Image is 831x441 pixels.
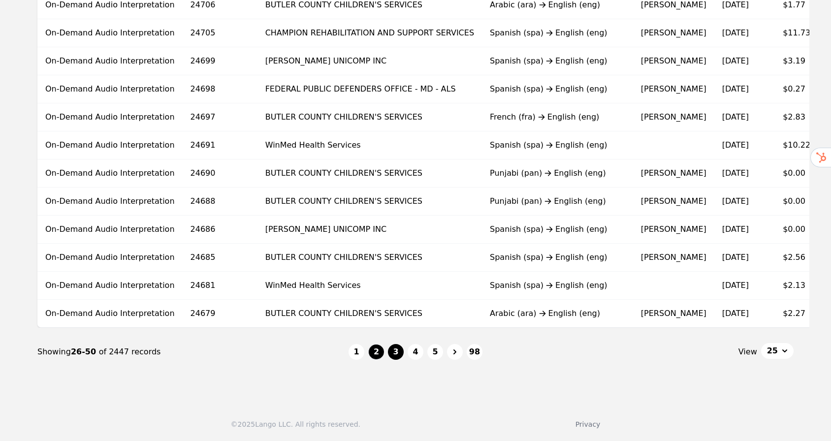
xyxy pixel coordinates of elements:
[183,272,257,300] td: 24681
[257,19,482,47] td: CHAMPION REHABILITATION AND SUPPORT SERVICES
[633,103,714,131] td: [PERSON_NAME]
[183,75,257,103] td: 24698
[183,216,257,244] td: 24686
[467,344,482,360] button: 98
[257,159,482,188] td: BUTLER COUNTY CHILDREN'S SERVICES
[490,55,625,67] div: Spanish (spa) English (eng)
[775,75,821,103] td: $0.27
[183,19,257,47] td: 24705
[37,346,349,358] div: Showing of 2447 records
[388,344,404,360] button: 3
[775,244,821,272] td: $2.56
[257,216,482,244] td: [PERSON_NAME] UNICOMP INC
[775,272,821,300] td: $2.13
[183,47,257,75] td: 24699
[722,168,749,178] time: [DATE]
[257,131,482,159] td: WinMed Health Services
[722,309,749,318] time: [DATE]
[37,328,794,376] nav: Page navigation
[408,344,423,360] button: 4
[490,111,625,123] div: French (fra) English (eng)
[775,19,821,47] td: $11.73
[257,188,482,216] td: BUTLER COUNTY CHILDREN'S SERVICES
[775,188,821,216] td: $0.00
[738,346,757,358] span: View
[722,28,749,37] time: [DATE]
[37,159,183,188] td: On-Demand Audio Interpretation
[37,244,183,272] td: On-Demand Audio Interpretation
[490,83,625,95] div: Spanish (spa) English (eng)
[633,75,714,103] td: [PERSON_NAME]
[37,131,183,159] td: On-Demand Audio Interpretation
[427,344,443,360] button: 5
[575,420,601,428] a: Privacy
[37,216,183,244] td: On-Demand Audio Interpretation
[37,272,183,300] td: On-Demand Audio Interpretation
[722,84,749,94] time: [DATE]
[761,343,794,359] button: 25
[722,224,749,234] time: [DATE]
[775,216,821,244] td: $0.00
[633,47,714,75] td: [PERSON_NAME]
[257,103,482,131] td: BUTLER COUNTY CHILDREN'S SERVICES
[37,300,183,328] td: On-Demand Audio Interpretation
[722,140,749,150] time: [DATE]
[257,47,482,75] td: [PERSON_NAME] UNICOMP INC
[722,196,749,206] time: [DATE]
[37,188,183,216] td: On-Demand Audio Interpretation
[490,280,625,291] div: Spanish (spa) English (eng)
[775,300,821,328] td: $2.27
[775,131,821,159] td: $10.22
[71,347,99,356] span: 26-50
[775,103,821,131] td: $2.83
[257,75,482,103] td: FEDERAL PUBLIC DEFENDERS OFFICE - MD - ALS
[257,300,482,328] td: BUTLER COUNTY CHILDREN'S SERVICES
[767,345,778,357] span: 25
[231,419,360,429] div: © 2025 Lango LLC. All rights reserved.
[490,167,625,179] div: Punjabi (pan) English (eng)
[257,244,482,272] td: BUTLER COUNTY CHILDREN'S SERVICES
[722,112,749,122] time: [DATE]
[633,244,714,272] td: [PERSON_NAME]
[183,188,257,216] td: 24688
[775,159,821,188] td: $0.00
[633,216,714,244] td: [PERSON_NAME]
[37,47,183,75] td: On-Demand Audio Interpretation
[37,19,183,47] td: On-Demand Audio Interpretation
[183,300,257,328] td: 24679
[722,252,749,262] time: [DATE]
[490,27,625,39] div: Spanish (spa) English (eng)
[37,103,183,131] td: On-Demand Audio Interpretation
[183,159,257,188] td: 24690
[722,56,749,65] time: [DATE]
[633,300,714,328] td: [PERSON_NAME]
[490,308,625,319] div: Arabic (ara) English (eng)
[490,252,625,263] div: Spanish (spa) English (eng)
[490,195,625,207] div: Punjabi (pan) English (eng)
[775,47,821,75] td: $3.19
[257,272,482,300] td: WinMed Health Services
[349,344,364,360] button: 1
[633,19,714,47] td: [PERSON_NAME]
[633,188,714,216] td: [PERSON_NAME]
[490,223,625,235] div: Spanish (spa) English (eng)
[490,139,625,151] div: Spanish (spa) English (eng)
[722,281,749,290] time: [DATE]
[633,159,714,188] td: [PERSON_NAME]
[183,244,257,272] td: 24685
[37,75,183,103] td: On-Demand Audio Interpretation
[183,131,257,159] td: 24691
[183,103,257,131] td: 24697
